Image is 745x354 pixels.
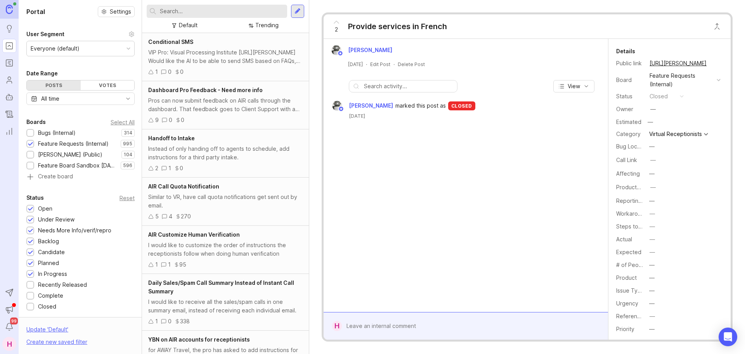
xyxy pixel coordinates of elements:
div: H [332,321,342,331]
a: AIR Call Quota NotificationSimilar to VR, have call quota notifications get sent out by email.54270 [142,178,309,226]
div: Status [616,92,643,101]
p: 314 [124,130,132,136]
div: Reset [120,196,135,200]
div: 95 [179,260,186,269]
div: Candidate [38,248,65,256]
span: Handoff to Intake [148,135,195,141]
div: Date Range [26,69,58,78]
input: Search... [160,7,284,16]
label: Affecting [616,170,640,177]
div: Feature Requests (Internal) [38,140,109,148]
div: Create new saved filter [26,338,87,346]
div: — [649,286,655,295]
div: Recently Released [38,281,87,289]
a: Roadmaps [2,56,16,70]
div: 4 [169,212,172,221]
div: — [649,142,655,151]
a: Portal [2,39,16,53]
div: Backlog [38,237,59,246]
a: [URL][PERSON_NAME] [647,58,709,68]
div: Virtual Receptionists [649,131,702,137]
label: ProductboardID [616,184,657,190]
a: Daily Sales/Spam Call Summary Instead of Instant Call SummaryI would like to receive all the sale... [142,274,309,331]
label: Urgency [616,300,638,307]
div: · [366,61,367,68]
button: Reference(s) [647,311,657,321]
a: AIR Customize Human VerificationI would like to customize the order of instructions the reception... [142,226,309,274]
div: — [650,183,656,192]
img: Justin Maxwell [331,45,341,55]
div: Open Intercom Messenger [719,328,737,346]
div: — [649,261,655,269]
time: [DATE] [349,113,592,119]
span: Dashboard Pro Feedback - Need more info [148,87,263,93]
div: — [649,274,655,282]
div: VIP Pro: Visual Processing Institute [URL][PERSON_NAME] Would like the AI to be able to send SMS ... [148,48,303,65]
span: marked this post as [395,101,446,110]
h1: Portal [26,7,45,16]
div: Board [616,76,643,84]
div: In Progress [38,270,67,278]
div: — [649,299,655,308]
label: Actual [616,236,632,242]
span: YBN on AIR accounts for receptionists [148,336,250,343]
div: Complete [38,291,63,300]
div: H [2,337,16,351]
div: — [650,105,656,113]
div: Estimated [616,119,641,125]
p: 995 [123,141,132,147]
div: I would like to customize the order of instructions the receptionists follow when doing human ver... [148,241,303,258]
button: Expected [647,247,657,257]
div: — [650,209,655,218]
label: Reference(s) [616,313,651,319]
a: Handoff to IntakeInstead of only handing off to agents to schedule, add instructions for a third ... [142,129,309,178]
div: Needs More Info/verif/repro [38,226,111,235]
img: Canny Home [6,5,13,14]
div: 1 [155,260,158,269]
div: 270 [181,212,191,221]
div: 5 [155,212,159,221]
a: Users [2,73,16,87]
a: Settings [98,6,135,17]
div: Votes [81,80,135,90]
span: AIR Customize Human Verification [148,231,240,238]
div: Closed [38,302,56,311]
div: I would like to receive all the sales/spam calls in one summary email, instead of receiving each ... [148,298,303,315]
div: Update ' Default ' [26,325,68,338]
div: — [649,325,655,333]
label: Workaround [616,210,648,217]
div: — [649,197,655,205]
div: 9 [155,116,159,124]
div: Category [616,130,643,138]
button: ProductboardID [648,182,658,192]
div: Delete Post [398,61,425,68]
div: All time [41,94,59,103]
span: 99 [10,317,18,324]
div: [PERSON_NAME] (Public) [38,150,102,159]
div: 2 [155,164,158,173]
div: Bugs (Internal) [38,129,76,137]
div: 0 [169,116,172,124]
div: Pros can now submit feedback on AIR calls through the dashboard. That feedback goes to Client Sup... [148,96,303,113]
div: — [645,117,655,127]
button: Notifications [2,320,16,334]
div: Posts [27,80,81,90]
div: · [393,61,395,68]
div: Instead of only handing off to agents to schedule, add instructions for a third party intake. [148,145,303,162]
div: Planned [38,259,59,267]
span: Daily Sales/Spam Call Summary Instead of Instant Call Summary [148,279,294,295]
button: Steps to Reproduce [647,221,657,232]
div: 1 [168,164,171,173]
span: 2 [335,25,338,34]
label: Issue Type [616,287,645,294]
div: 0 [181,116,184,124]
p: 104 [124,152,132,158]
div: 338 [180,317,190,326]
div: — [650,156,656,164]
img: member badge [337,51,343,56]
div: — [650,248,655,256]
div: Public link [616,59,643,68]
a: Ideas [2,22,16,36]
a: Create board [26,174,135,181]
div: Owner [616,105,643,113]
